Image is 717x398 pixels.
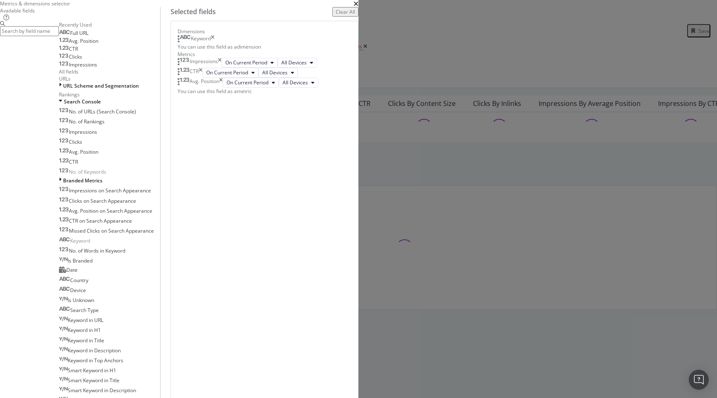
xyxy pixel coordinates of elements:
[59,21,160,28] div: Recently Used
[219,78,223,88] div: times
[178,28,351,35] div: Dimensions
[178,35,351,43] div: Keywordtimes
[69,37,98,44] span: Avg. Position
[69,227,154,234] span: Missed Clicks on Search Appearance
[66,266,78,273] span: Date
[225,59,267,66] span: On Current Period
[69,197,136,204] span: Clicks on Search Appearance
[222,58,278,68] button: On Current Period
[178,88,351,95] div: You can use this field as a metric
[68,347,121,354] span: Keyword in Description
[279,78,318,88] button: All Devices
[178,78,351,88] div: Avg. PositiontimesOn Current PeriodAll Devices
[190,78,219,88] div: Avg. Position
[336,8,355,15] div: Clear All
[223,78,279,88] button: On Current Period
[262,69,288,76] span: All Devices
[281,59,307,66] span: All Devices
[68,387,136,394] span: Smart Keyword in Description
[59,75,160,82] div: URLs
[178,58,351,68] div: ImpressionstimesOn Current PeriodAll Devices
[218,58,222,68] div: times
[69,168,106,175] span: No. of Keywords
[68,327,101,334] span: Keyword in H1
[332,7,358,17] button: Clear All
[69,128,97,135] span: Impressions
[63,82,139,89] span: URL Scheme and Segmentation
[69,158,78,165] span: CTR
[69,247,125,254] span: No. of Words in Keyword
[283,79,308,86] span: All Devices
[178,43,351,50] div: You can use this field as a dimension
[202,68,259,78] button: On Current Period
[227,79,268,86] span: On Current Period
[178,68,351,78] div: CTRtimesOn Current PeriodAll Devices
[70,29,88,37] span: Full URL
[689,370,709,390] div: Open Intercom Messenger
[70,237,90,244] span: Keyword
[59,91,160,98] div: Rankings
[259,68,298,78] button: All Devices
[68,317,103,324] span: Keyword in URL
[69,138,82,145] span: Clicks
[69,53,82,60] span: Clicks
[171,7,216,17] div: Selected fields
[69,45,78,52] span: CTR
[178,51,351,58] div: Metrics
[190,68,199,78] div: CTR
[69,207,152,214] span: Avg. Position on Search Appearance
[278,58,317,68] button: All Devices
[191,35,211,43] div: Keyword
[69,61,97,68] span: Impressions
[69,148,98,155] span: Avg. Position
[64,98,101,105] span: Search Console
[211,35,215,43] div: times
[69,187,151,194] span: Impressions on Search Appearance
[206,69,248,76] span: On Current Period
[68,377,119,384] span: Smart Keyword in Title
[69,217,132,224] span: CTR on Search Appearance
[68,297,94,304] span: Is Unknown
[69,118,105,125] span: No. of Rankings
[70,307,99,314] span: Search Type
[199,68,202,78] div: times
[68,337,104,344] span: Keyword in Title
[63,177,102,184] span: Branded Metrics
[70,287,86,294] span: Device
[70,277,88,284] span: Country
[69,108,136,115] span: No. of URLs (Search Console)
[68,257,93,264] span: Is Branded
[59,68,160,75] div: All fields
[68,367,116,374] span: Smart Keyword in H1
[190,58,218,68] div: Impressions
[68,357,123,364] span: Keyword in Top Anchors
